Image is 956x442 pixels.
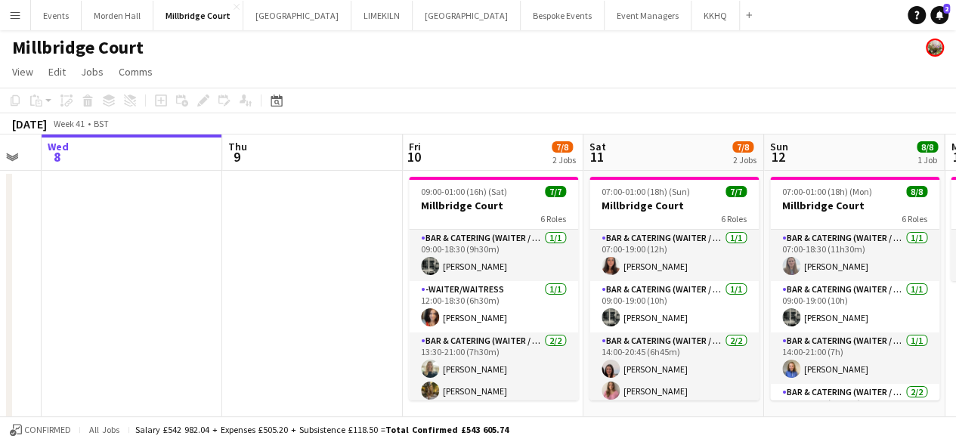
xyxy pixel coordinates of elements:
span: Total Confirmed £543 605.74 [385,424,509,435]
button: Bespoke Events [521,1,605,30]
button: Confirmed [8,422,73,438]
div: [DATE] [12,116,47,131]
a: Comms [113,62,159,82]
a: View [6,62,39,82]
button: Millbridge Court [153,1,243,30]
a: Edit [42,62,72,82]
button: KKHQ [691,1,740,30]
span: Confirmed [24,425,71,435]
button: Events [31,1,82,30]
span: Edit [48,65,66,79]
button: Morden Hall [82,1,153,30]
span: View [12,65,33,79]
button: [GEOGRAPHIC_DATA] [413,1,521,30]
button: [GEOGRAPHIC_DATA] [243,1,351,30]
div: Salary £542 982.04 + Expenses £505.20 + Subsistence £118.50 = [135,424,509,435]
a: 2 [930,6,948,24]
span: All jobs [86,424,122,435]
div: BST [94,118,109,129]
h1: Millbridge Court [12,36,144,59]
app-user-avatar: Staffing Manager [926,39,944,57]
span: Comms [119,65,153,79]
button: LIMEKILN [351,1,413,30]
span: 2 [943,4,950,14]
a: Jobs [75,62,110,82]
button: Event Managers [605,1,691,30]
span: Week 41 [50,118,88,129]
span: Jobs [81,65,104,79]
